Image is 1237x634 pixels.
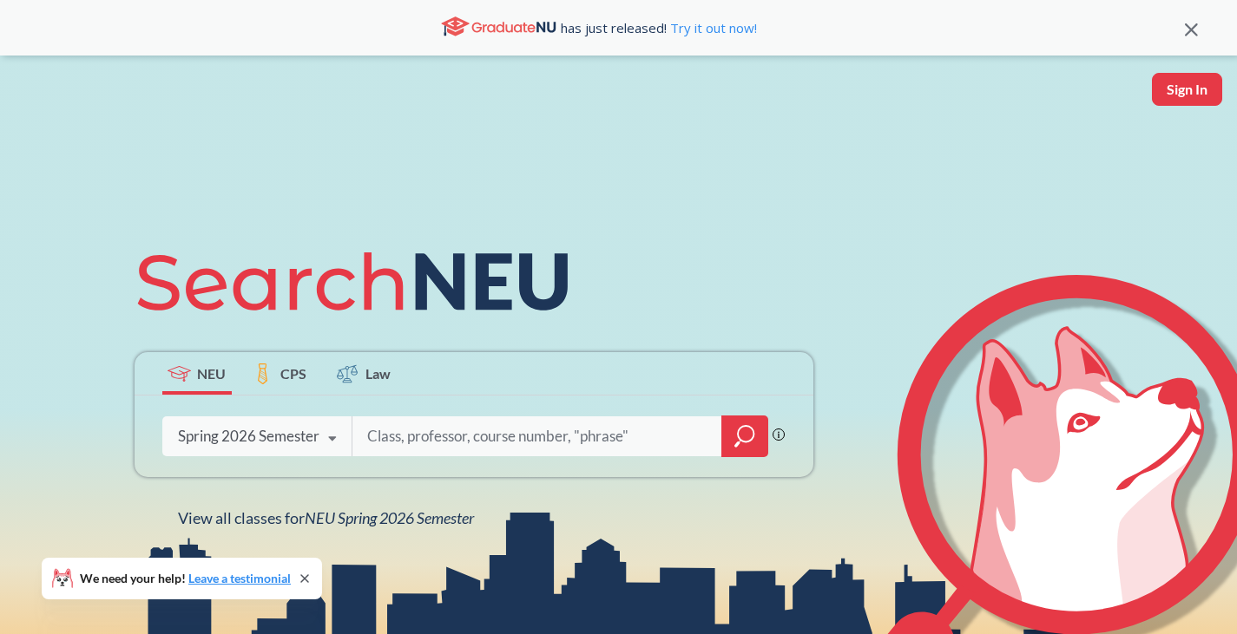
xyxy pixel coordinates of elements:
[561,18,757,37] span: has just released!
[197,363,226,383] span: NEU
[734,424,755,448] svg: magnifying glass
[1152,73,1222,106] button: Sign In
[178,508,474,527] span: View all classes for
[721,415,768,457] div: magnifying glass
[305,508,474,527] span: NEU Spring 2026 Semester
[365,418,709,454] input: Class, professor, course number, "phrase"
[178,427,319,446] div: Spring 2026 Semester
[280,363,306,383] span: CPS
[188,571,291,585] a: Leave a testimonial
[365,363,391,383] span: Law
[17,73,58,131] a: sandbox logo
[667,19,757,36] a: Try it out now!
[80,572,291,585] span: We need your help!
[17,73,58,126] img: sandbox logo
